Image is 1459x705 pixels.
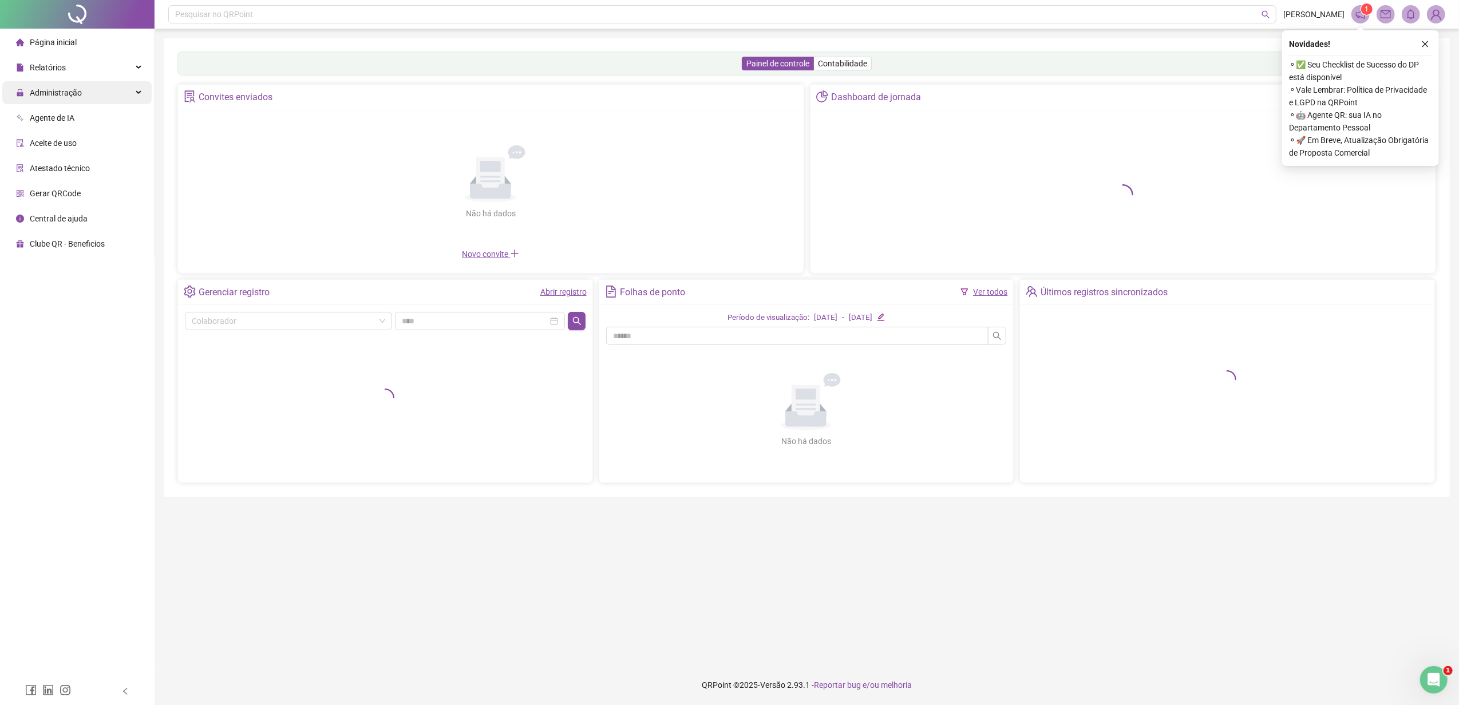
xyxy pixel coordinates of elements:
[373,386,397,410] span: loading
[1215,367,1239,391] span: loading
[605,286,617,298] span: file-text
[1361,3,1373,15] sup: 1
[25,684,37,696] span: facebook
[760,680,785,690] span: Versão
[1262,10,1270,19] span: search
[753,435,859,447] div: Não há dados
[1289,84,1432,109] span: ⚬ Vale Lembrar: Política de Privacidade e LGPD na QRPoint
[16,189,24,197] span: qrcode
[510,249,519,258] span: plus
[993,331,1002,340] span: search
[438,207,543,220] div: Não há dados
[540,287,587,296] a: Abrir registro
[155,665,1459,705] footer: QRPoint © 2025 - 2.93.1 -
[462,249,519,259] span: Novo convite
[1406,9,1416,19] span: bell
[1289,109,1432,134] span: ⚬ 🤖 Agente QR: sua IA no Departamento Pessoal
[30,38,77,47] span: Página inicial
[184,286,196,298] span: setting
[30,189,81,198] span: Gerar QRCode
[1289,58,1432,84] span: ⚬ ✅ Seu Checklist de Sucesso do DP está disponível
[16,240,24,248] span: gift
[16,89,24,97] span: lock
[16,64,24,72] span: file
[973,287,1007,296] a: Ver todos
[1420,666,1448,694] iframe: Intercom live chat
[16,215,24,223] span: info-circle
[30,63,66,72] span: Relatórios
[30,88,82,97] span: Administração
[746,59,809,68] span: Painel de controle
[1444,666,1453,675] span: 1
[1421,40,1429,48] span: close
[1109,181,1137,208] span: loading
[1365,5,1369,13] span: 1
[30,239,105,248] span: Clube QR - Beneficios
[1289,38,1330,50] span: Novidades !
[818,59,867,68] span: Contabilidade
[842,312,844,324] div: -
[727,312,809,324] div: Período de visualização:
[1026,286,1038,298] span: team
[199,88,272,107] div: Convites enviados
[572,316,582,326] span: search
[199,283,270,302] div: Gerenciar registro
[184,90,196,102] span: solution
[1428,6,1445,23] img: 85973
[30,113,74,122] span: Agente de IA
[1289,134,1432,159] span: ⚬ 🚀 Em Breve, Atualização Obrigatória de Proposta Comercial
[814,312,837,324] div: [DATE]
[30,214,88,223] span: Central de ajuda
[620,283,685,302] div: Folhas de ponto
[30,138,77,148] span: Aceite de uso
[960,288,968,296] span: filter
[1355,9,1366,19] span: notification
[814,680,912,690] span: Reportar bug e/ou melhoria
[42,684,54,696] span: linkedin
[877,313,884,320] span: edit
[30,164,90,173] span: Atestado técnico
[816,90,828,102] span: pie-chart
[60,684,71,696] span: instagram
[831,88,921,107] div: Dashboard de jornada
[16,164,24,172] span: solution
[1041,283,1168,302] div: Últimos registros sincronizados
[1283,8,1345,21] span: [PERSON_NAME]
[849,312,872,324] div: [DATE]
[16,38,24,46] span: home
[1381,9,1391,19] span: mail
[121,687,129,695] span: left
[16,139,24,147] span: audit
